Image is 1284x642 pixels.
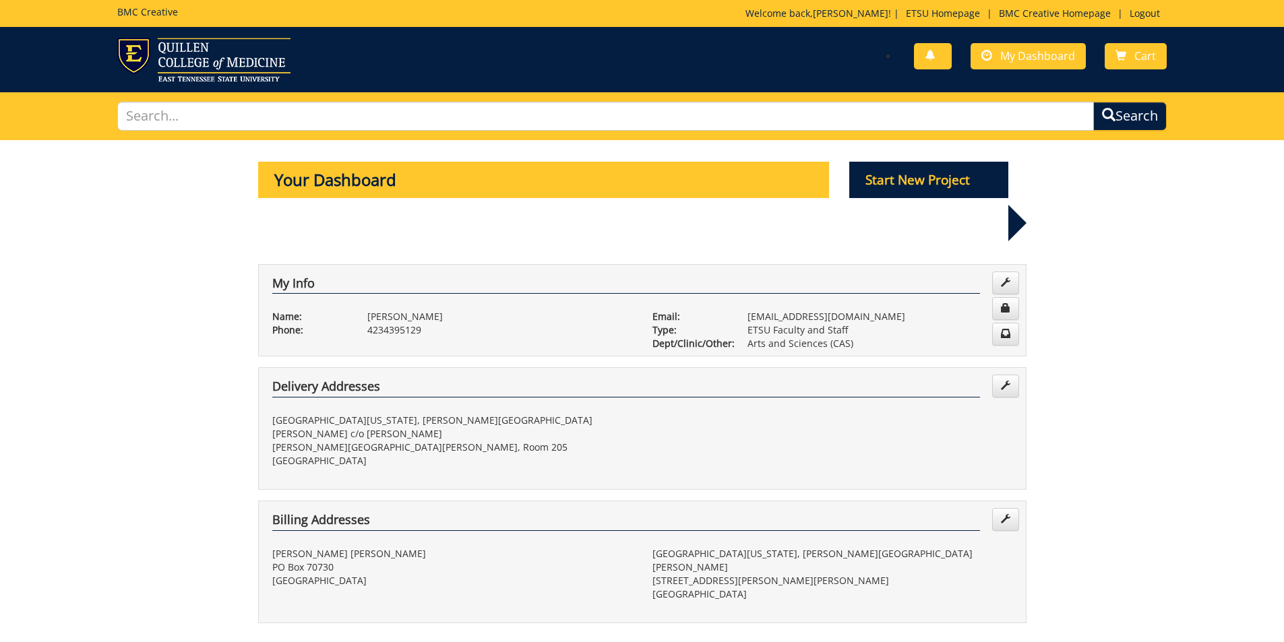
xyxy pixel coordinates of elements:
p: [GEOGRAPHIC_DATA][US_STATE], [PERSON_NAME][GEOGRAPHIC_DATA][PERSON_NAME] c/o [PERSON_NAME] [272,414,632,441]
p: [GEOGRAPHIC_DATA] [272,454,632,468]
h4: Delivery Addresses [272,380,980,397]
a: ETSU Homepage [899,7,987,20]
p: PO Box 70730 [272,560,632,574]
p: [EMAIL_ADDRESS][DOMAIN_NAME] [747,310,1012,323]
img: ETSU logo [117,38,291,82]
a: Start New Project [849,174,1008,187]
a: Edit Info [992,271,1019,294]
a: Logout [1123,7,1167,20]
a: Edit Addresses [992,508,1019,531]
p: [GEOGRAPHIC_DATA] [272,574,632,587]
p: Start New Project [849,162,1008,198]
span: Cart [1134,49,1156,63]
p: Welcome back, ! | | | [745,7,1167,20]
p: [PERSON_NAME] [PERSON_NAME] [272,547,632,560]
p: Email: [652,310,727,323]
p: Dept/Clinic/Other: [652,337,727,350]
h4: Billing Addresses [272,513,980,531]
p: [PERSON_NAME] [367,310,632,323]
span: My Dashboard [1000,49,1075,63]
p: Phone: [272,323,347,337]
p: [GEOGRAPHIC_DATA] [652,587,1012,601]
p: [STREET_ADDRESS][PERSON_NAME][PERSON_NAME] [652,574,1012,587]
p: ETSU Faculty and Staff [747,323,1012,337]
p: Type: [652,323,727,337]
p: [GEOGRAPHIC_DATA][US_STATE], [PERSON_NAME][GEOGRAPHIC_DATA][PERSON_NAME] [652,547,1012,574]
a: [PERSON_NAME] [813,7,888,20]
a: Cart [1105,43,1167,69]
p: 4234395129 [367,323,632,337]
a: Change Communication Preferences [992,323,1019,346]
h5: BMC Creative [117,7,178,17]
h4: My Info [272,277,980,294]
p: Your Dashboard [258,162,830,198]
p: Arts and Sciences (CAS) [747,337,1012,350]
input: Search... [117,102,1095,131]
p: Name: [272,310,347,323]
p: [PERSON_NAME][GEOGRAPHIC_DATA][PERSON_NAME], Room 205 [272,441,632,454]
a: Edit Addresses [992,375,1019,397]
a: My Dashboard [971,43,1086,69]
button: Search [1093,102,1167,131]
a: Change Password [992,297,1019,320]
a: BMC Creative Homepage [992,7,1118,20]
